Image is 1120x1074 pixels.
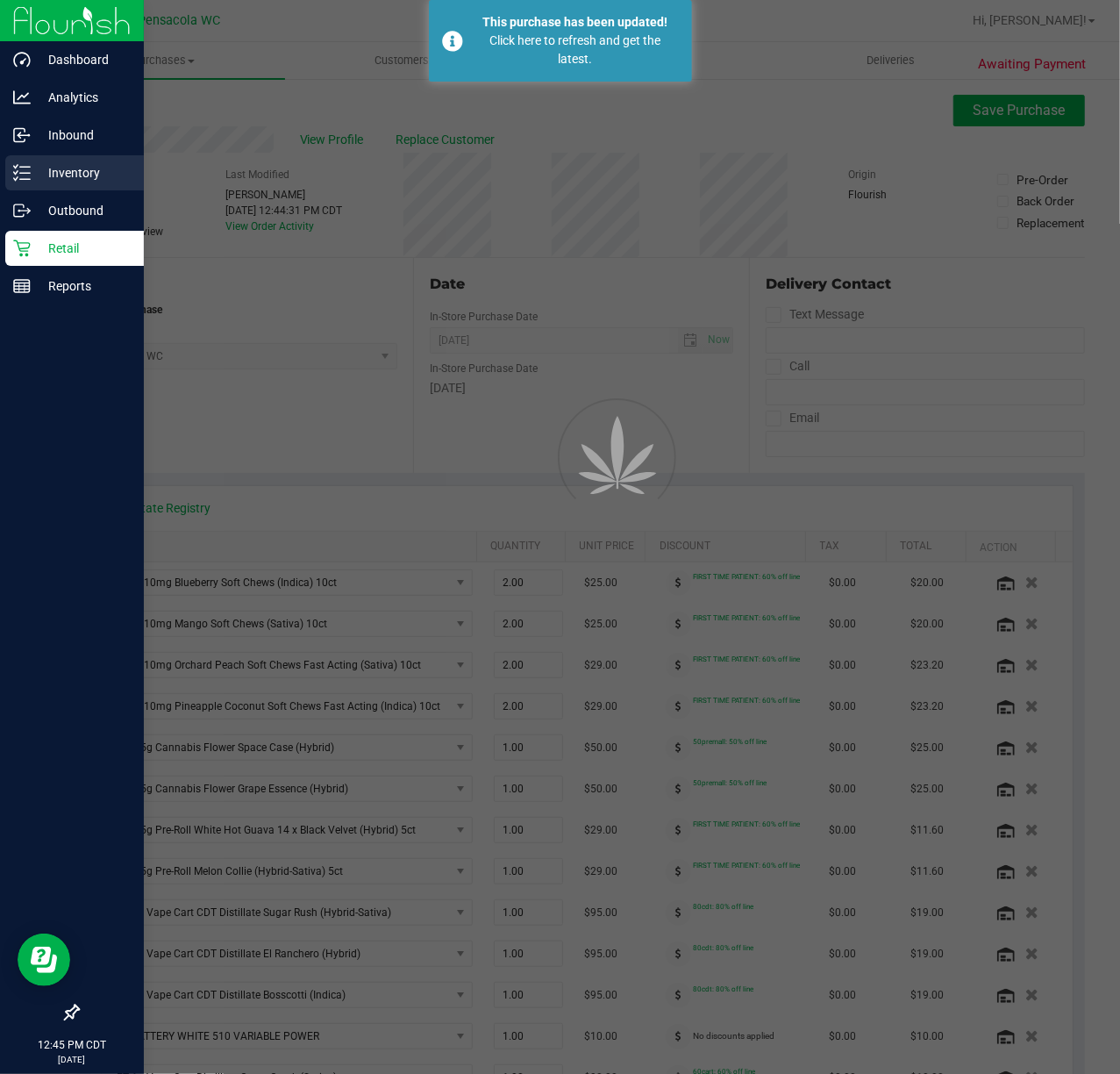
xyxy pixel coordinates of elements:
[13,51,31,68] inline-svg: Dashboard
[31,276,136,297] p: Reports
[31,238,136,259] p: Retail
[31,200,136,221] p: Outbound
[8,1037,136,1053] p: 12:45 PM CDT
[473,32,679,68] div: Click here to refresh and get the latest.
[8,1053,136,1066] p: [DATE]
[13,89,31,106] inline-svg: Analytics
[473,13,679,32] div: This purchase has been updated!
[13,202,31,219] inline-svg: Outbound
[13,277,31,295] inline-svg: Reports
[31,125,136,146] p: Inbound
[31,49,136,70] p: Dashboard
[13,126,31,144] inline-svg: Inbound
[31,87,136,108] p: Analytics
[13,164,31,182] inline-svg: Inventory
[13,240,31,257] inline-svg: Retail
[18,934,70,986] iframe: Resource center
[31,162,136,183] p: Inventory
